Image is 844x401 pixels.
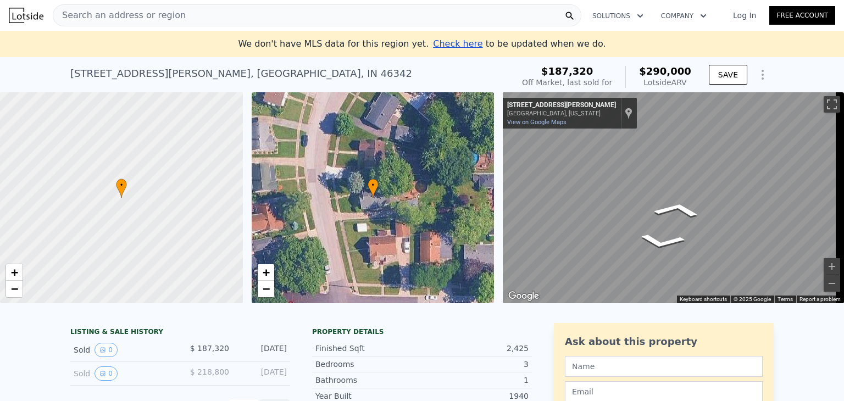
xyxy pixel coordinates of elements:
div: [GEOGRAPHIC_DATA], [US_STATE] [507,110,616,117]
button: View historical data [95,343,118,357]
path: Go South, Beverly Blvd [640,198,714,221]
a: Open this area in Google Maps (opens a new window) [506,289,542,303]
img: Lotside [9,8,43,23]
span: + [262,265,269,279]
a: Zoom in [6,264,23,281]
div: 1 [422,375,529,386]
span: Search an address or region [53,9,186,22]
button: Solutions [584,6,652,26]
div: Lotside ARV [639,77,691,88]
button: Zoom out [824,275,840,292]
div: Map [503,92,844,303]
div: Sold [74,366,171,381]
a: Free Account [769,6,835,25]
div: [DATE] [238,366,287,381]
a: Report a problem [799,296,841,302]
div: Ask about this property [565,334,763,349]
div: Property details [312,327,532,336]
span: • [116,180,127,190]
span: − [262,282,269,296]
div: to be updated when we do. [433,37,606,51]
div: 2,425 [422,343,529,354]
span: • [368,180,379,190]
button: View historical data [95,366,118,381]
button: Company [652,6,715,26]
span: Check here [433,38,482,49]
a: Zoom in [258,264,274,281]
a: Log In [720,10,769,21]
div: • [368,179,379,198]
button: Show Options [752,64,774,86]
div: Street View [503,92,844,303]
div: • [116,179,127,198]
div: We don't have MLS data for this region yet. [238,37,606,51]
span: $187,320 [541,65,593,77]
span: © 2025 Google [734,296,771,302]
div: [DATE] [238,343,287,357]
a: Terms (opens in new tab) [778,296,793,302]
div: [STREET_ADDRESS][PERSON_NAME] [507,101,616,110]
div: Finished Sqft [315,343,422,354]
span: + [11,265,18,279]
img: Google [506,289,542,303]
a: Show location on map [625,107,632,119]
input: Name [565,356,763,377]
div: 3 [422,359,529,370]
div: Bathrooms [315,375,422,386]
span: $290,000 [639,65,691,77]
a: Zoom out [6,281,23,297]
span: − [11,282,18,296]
div: LISTING & SALE HISTORY [70,327,290,338]
div: [STREET_ADDRESS][PERSON_NAME] , [GEOGRAPHIC_DATA] , IN 46342 [70,66,412,81]
span: $ 187,320 [190,344,229,353]
a: View on Google Maps [507,119,567,126]
path: Go North, Beverly Blvd [625,230,699,253]
div: Sold [74,343,171,357]
button: SAVE [709,65,747,85]
a: Zoom out [258,281,274,297]
div: Off Market, last sold for [522,77,612,88]
span: $ 218,800 [190,367,229,376]
button: Keyboard shortcuts [680,296,727,303]
button: Zoom in [824,258,840,275]
button: Toggle fullscreen view [824,96,840,113]
div: Bedrooms [315,359,422,370]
